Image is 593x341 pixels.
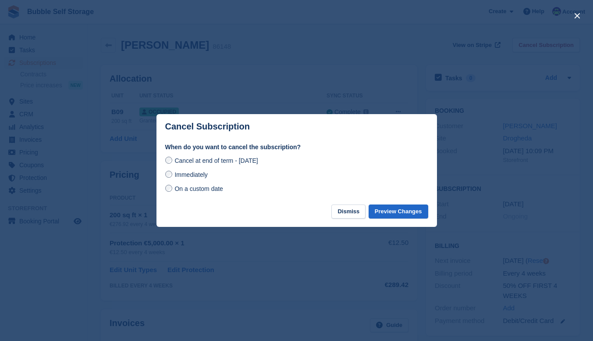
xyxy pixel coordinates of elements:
[165,157,172,164] input: Cancel at end of term - [DATE]
[165,122,250,132] p: Cancel Subscription
[174,157,258,164] span: Cancel at end of term - [DATE]
[174,185,223,192] span: On a custom date
[165,143,428,152] label: When do you want to cancel the subscription?
[174,171,207,178] span: Immediately
[369,205,428,219] button: Preview Changes
[570,9,584,23] button: close
[331,205,366,219] button: Dismiss
[165,185,172,192] input: On a custom date
[165,171,172,178] input: Immediately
